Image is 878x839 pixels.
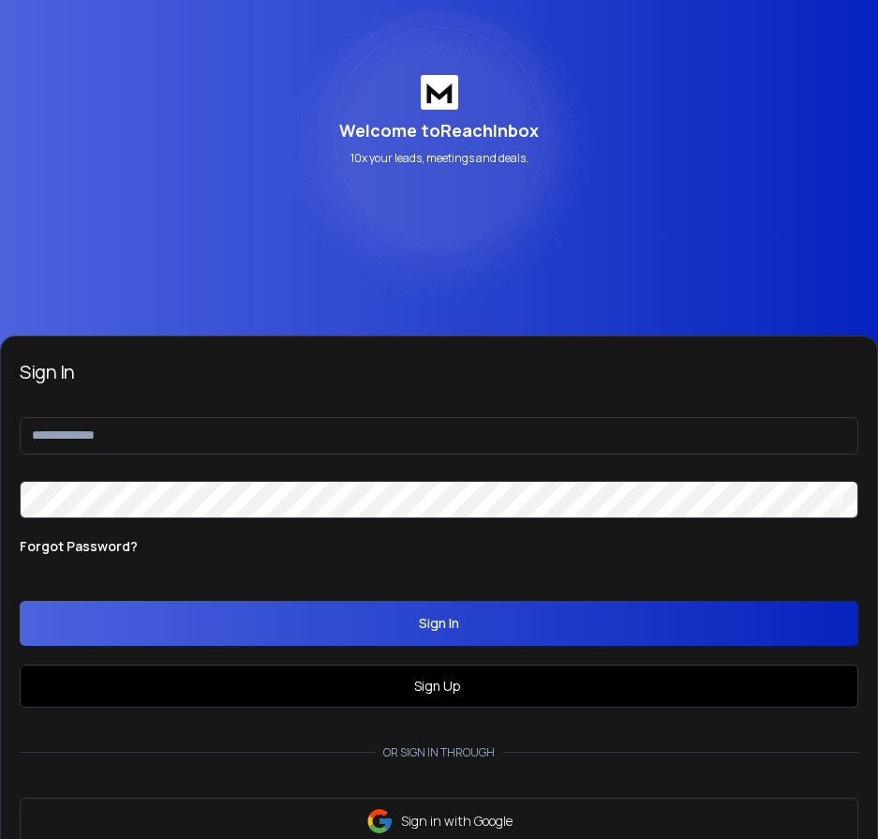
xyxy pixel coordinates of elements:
img: logo [421,75,458,110]
h3: Sign In [20,359,858,385]
p: Sign in with Google [401,812,513,831]
p: Welcome to ReachInbox [339,117,539,143]
a: Sign Up [414,677,464,696]
p: 10x your leads, meetings and deals. [350,151,528,166]
p: Or sign in through [376,745,502,760]
p: Forgot Password? [20,537,138,556]
button: Sign In [20,601,858,646]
